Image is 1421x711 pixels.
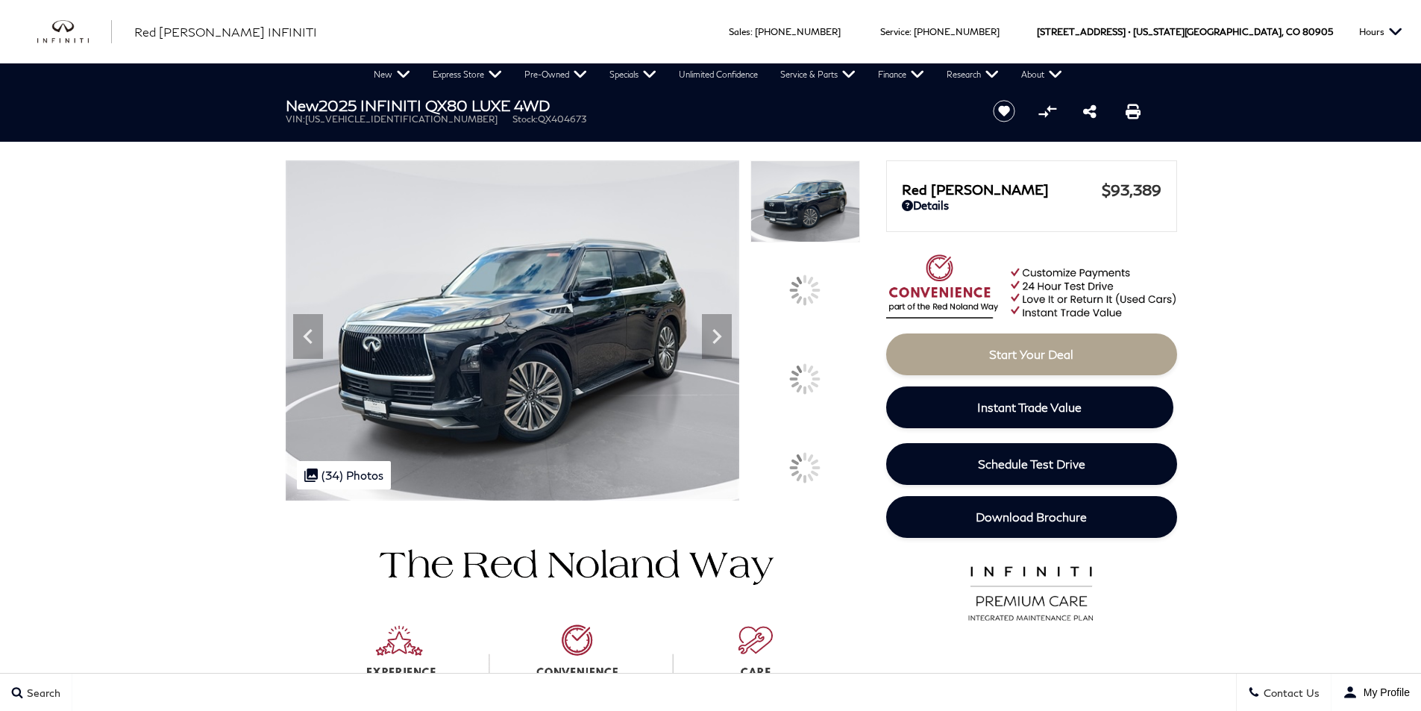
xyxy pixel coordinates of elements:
[286,160,740,501] img: New 2025 BLACK OBSIDIAN INFINITI LUXE 4WD image 1
[867,63,935,86] a: Finance
[886,333,1177,375] a: Start Your Deal
[977,400,1082,414] span: Instant Trade Value
[935,63,1010,86] a: Research
[297,461,391,489] div: (34) Photos
[880,26,909,37] span: Service
[976,510,1087,524] span: Download Brochure
[909,26,912,37] span: :
[598,63,668,86] a: Specials
[729,26,750,37] span: Sales
[286,113,305,125] span: VIN:
[1126,102,1141,120] a: Print this New 2025 INFINITI QX80 LUXE 4WD
[668,63,769,86] a: Unlimited Confidence
[1037,26,1333,37] a: [STREET_ADDRESS] • [US_STATE][GEOGRAPHIC_DATA], CO 80905
[363,63,1073,86] nav: Main Navigation
[1358,686,1410,698] span: My Profile
[750,160,859,242] img: New 2025 BLACK OBSIDIAN INFINITI LUXE 4WD image 1
[1083,102,1097,120] a: Share this New 2025 INFINITI QX80 LUXE 4WD
[755,26,841,37] a: [PHONE_NUMBER]
[421,63,513,86] a: Express Store
[902,181,1102,198] span: Red [PERSON_NAME]
[886,443,1177,485] a: Schedule Test Drive
[1010,63,1073,86] a: About
[886,386,1173,428] a: Instant Trade Value
[750,26,753,37] span: :
[305,113,498,125] span: [US_VEHICLE_IDENTIFICATION_NUMBER]
[959,563,1104,622] img: infinitipremiumcare.png
[914,26,1000,37] a: [PHONE_NUMBER]
[988,99,1020,123] button: Save vehicle
[1036,100,1058,122] button: Compare vehicle
[37,20,112,44] img: INFINITI
[37,20,112,44] a: infiniti
[512,113,538,125] span: Stock:
[363,63,421,86] a: New
[989,347,1073,361] span: Start Your Deal
[23,686,60,699] span: Search
[1260,686,1320,699] span: Contact Us
[134,23,317,41] a: Red [PERSON_NAME] INFINITI
[902,198,1161,212] a: Details
[886,496,1177,538] a: Download Brochure
[978,457,1085,471] span: Schedule Test Drive
[538,113,586,125] span: QX404673
[1331,674,1421,711] button: user-profile-menu
[134,25,317,39] span: Red [PERSON_NAME] INFINITI
[513,63,598,86] a: Pre-Owned
[769,63,867,86] a: Service & Parts
[286,97,968,113] h1: 2025 INFINITI QX80 LUXE 4WD
[902,181,1161,198] a: Red [PERSON_NAME] $93,389
[286,96,319,114] strong: New
[1102,181,1161,198] span: $93,389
